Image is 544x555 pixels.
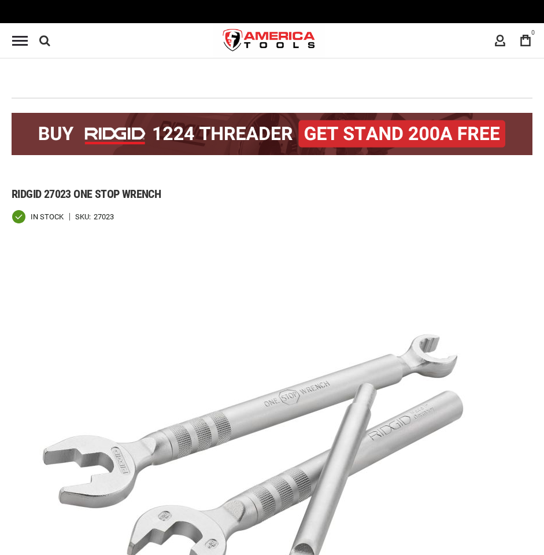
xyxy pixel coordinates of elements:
[213,19,325,63] img: America Tools
[12,187,161,201] span: Ridgid 27023 one stop wrench
[213,19,325,63] a: store logo
[12,209,64,224] div: Availability
[12,36,28,46] div: Menu
[75,213,94,220] strong: SKU
[515,30,536,52] a: 0
[12,113,532,155] img: BOGO: Buy the RIDGID® 1224 Threader (26092), get the 92467 200A Stand FREE!
[31,213,64,220] span: In stock
[94,213,114,220] div: 27023
[531,30,535,36] span: 0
